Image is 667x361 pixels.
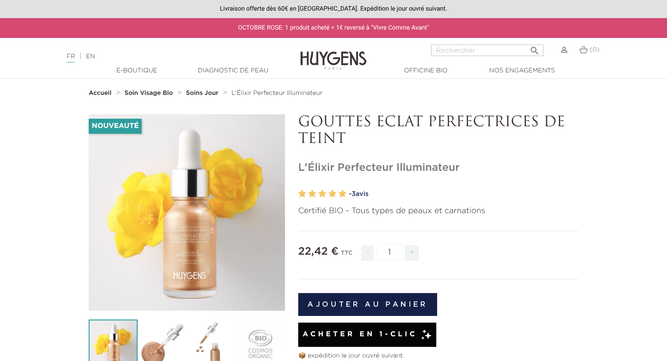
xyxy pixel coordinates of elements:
[86,53,95,60] a: EN
[186,90,219,96] strong: Soins Jour
[590,47,600,53] span: (0)
[376,244,403,260] input: Quantité
[328,188,336,200] label: 4
[478,66,566,75] a: Nos engagements
[186,90,221,97] a: Soins Jour
[405,245,419,261] span: +
[349,188,578,201] a: -3avis
[298,351,578,361] p: 📦 expédition le jour ouvré suivant
[89,90,112,96] strong: Accueil
[298,188,306,200] label: 1
[62,51,271,62] div: |
[298,162,578,174] h1: L'Élixir Perfecteur Illuminateur
[298,246,338,257] span: 22,42 €
[352,191,356,197] span: 3
[300,37,367,71] img: Huygens
[189,66,277,75] a: Diagnostic de peau
[527,42,543,54] button: 
[298,114,578,148] p: GOUTTES ECLAT PERFECTRICES DE TEINT
[89,90,113,97] a: Accueil
[124,90,173,96] strong: Soin Visage Bio
[338,188,346,200] label: 5
[232,90,322,97] a: L'Élixir Perfecteur Illuminateur
[67,53,75,63] a: FR
[361,245,374,261] span: -
[431,45,543,56] input: Rechercher
[341,244,352,267] div: TTC
[89,119,142,134] li: Nouveauté
[529,43,540,53] i: 
[232,90,322,96] span: L'Élixir Perfecteur Illuminateur
[298,293,437,316] button: Ajouter au panier
[382,66,470,75] a: Officine Bio
[93,66,181,75] a: E-Boutique
[298,205,578,217] p: Certifié BIO - Tous types de peaux et carnations
[308,188,316,200] label: 2
[319,188,326,200] label: 3
[124,90,175,97] a: Soin Visage Bio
